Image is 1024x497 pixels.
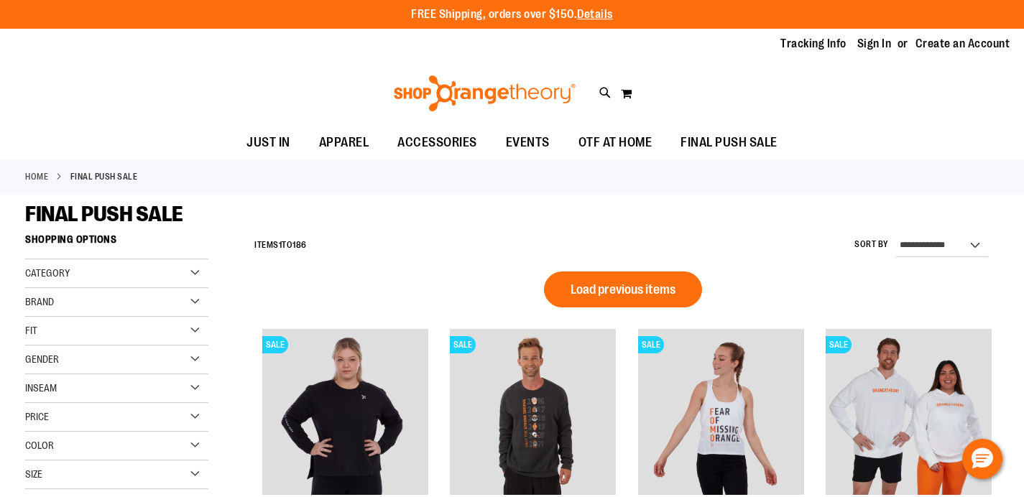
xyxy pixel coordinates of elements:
a: Details [577,8,613,21]
span: Load previous items [571,282,675,297]
span: Category [25,267,70,279]
img: Shop Orangetheory [392,75,578,111]
p: FREE Shipping, orders over $150. [411,6,613,23]
span: OTF AT HOME [578,126,652,159]
span: EVENTS [506,126,550,159]
span: Size [25,468,42,480]
a: Product image for Fleece Long Sleeve TunicSALE [262,329,428,497]
span: Inseam [25,382,57,394]
a: Tracking Info [780,36,847,52]
img: Product image for Fear of Missing Orange Tank [638,329,804,495]
span: Brand [25,296,54,307]
img: Product image for Unisex French Terry Pullover Hoodie [826,329,992,495]
h2: Items to [254,234,307,256]
span: 186 [292,240,307,250]
img: Product image for Unisex Heritage Hell Week Crewneck Sweatshirt [450,329,616,495]
span: SALE [450,336,476,353]
span: FINAL PUSH SALE [25,202,183,226]
a: OTF AT HOME [564,126,667,159]
img: Product image for Fleece Long Sleeve Tunic [262,329,428,495]
span: Gender [25,353,59,365]
button: Hello, have a question? Let’s chat. [962,439,1002,479]
span: JUST IN [246,126,290,159]
label: Sort By [854,238,889,251]
a: Sign In [857,36,892,52]
a: JUST IN [232,126,305,159]
span: APPAREL [319,126,369,159]
span: Price [25,411,49,422]
a: Product image for Unisex French Terry Pullover HoodieSALE [826,329,992,497]
span: FINAL PUSH SALE [681,126,778,159]
a: Product image for Fear of Missing Orange TankSALE [638,329,804,497]
strong: Shopping Options [25,227,208,259]
span: Color [25,440,54,451]
a: FINAL PUSH SALE [666,126,792,159]
a: EVENTS [492,126,564,159]
span: SALE [262,336,288,353]
a: ACCESSORIES [383,126,492,159]
strong: FINAL PUSH SALE [70,170,138,183]
span: SALE [638,336,664,353]
span: 1 [279,240,282,250]
span: SALE [826,336,852,353]
span: Fit [25,325,37,336]
a: Create an Account [915,36,1010,52]
button: Load previous items [544,271,702,307]
span: ACCESSORIES [397,126,477,159]
a: Product image for Unisex Heritage Hell Week Crewneck SweatshirtSALE [450,329,616,497]
a: APPAREL [305,126,384,159]
a: Home [25,170,48,183]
